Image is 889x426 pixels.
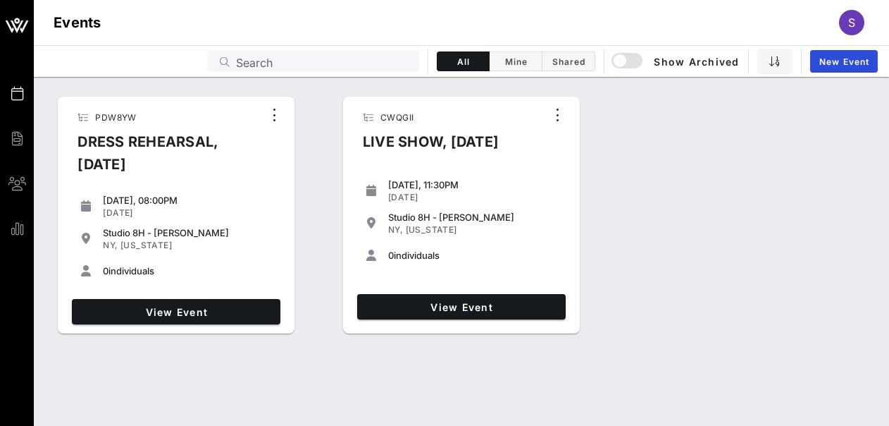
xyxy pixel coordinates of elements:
[363,301,560,313] span: View Event
[388,250,394,261] span: 0
[103,195,275,206] div: [DATE], 08:00PM
[103,265,275,276] div: individuals
[542,51,595,71] button: Shared
[95,112,136,123] span: PDW8YW
[551,56,586,67] span: Shared
[380,112,414,123] span: CWQGII
[406,224,457,235] span: [US_STATE]
[103,207,275,219] div: [DATE]
[388,192,560,203] div: [DATE]
[77,306,275,318] span: View Event
[103,227,275,238] div: Studio 8H - [PERSON_NAME]
[357,294,566,319] a: View Event
[72,299,280,324] a: View Event
[810,50,878,73] a: New Event
[388,250,560,261] div: individuals
[614,53,739,70] span: Show Archived
[66,130,263,187] div: DRESS REHEARSAL, [DATE]
[103,240,118,250] span: NY,
[446,56,480,67] span: All
[388,212,560,223] div: Studio 8H - [PERSON_NAME]
[819,56,869,67] span: New Event
[437,51,490,71] button: All
[848,16,855,30] span: S
[388,224,403,235] span: NY,
[388,179,560,190] div: [DATE], 11:30PM
[103,265,108,276] span: 0
[613,49,740,74] button: Show Archived
[54,11,101,34] h1: Events
[490,51,542,71] button: Mine
[839,10,864,35] div: S
[120,240,172,250] span: [US_STATE]
[498,56,533,67] span: Mine
[352,130,510,164] div: LIVE SHOW, [DATE]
